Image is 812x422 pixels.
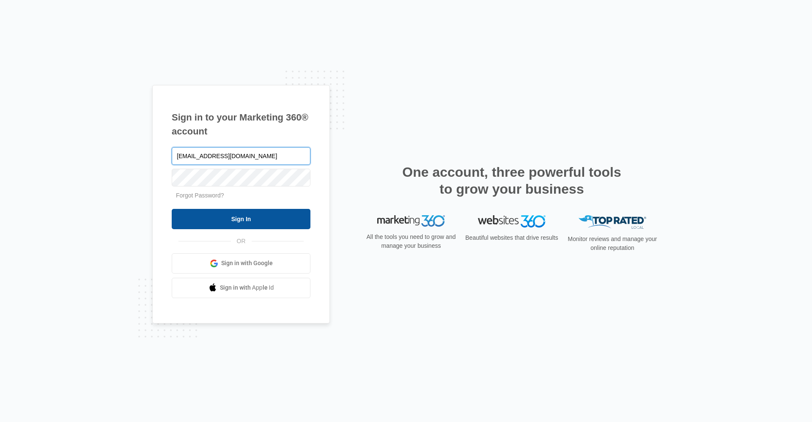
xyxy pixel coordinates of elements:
h1: Sign in to your Marketing 360® account [172,110,310,138]
span: Sign in with Google [221,259,273,268]
p: All the tools you need to grow and manage your business [364,233,458,250]
a: Sign in with Apple Id [172,278,310,298]
img: Top Rated Local [579,215,646,229]
img: Marketing 360 [377,215,445,227]
p: Beautiful websites that drive results [464,233,559,242]
h2: One account, three powerful tools to grow your business [400,164,624,197]
img: Websites 360 [478,215,546,227]
a: Sign in with Google [172,253,310,274]
span: OR [231,237,252,246]
p: Monitor reviews and manage your online reputation [565,235,660,252]
input: Sign In [172,209,310,229]
input: Email [172,147,310,165]
a: Forgot Password? [176,192,224,199]
span: Sign in with Apple Id [220,283,274,292]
